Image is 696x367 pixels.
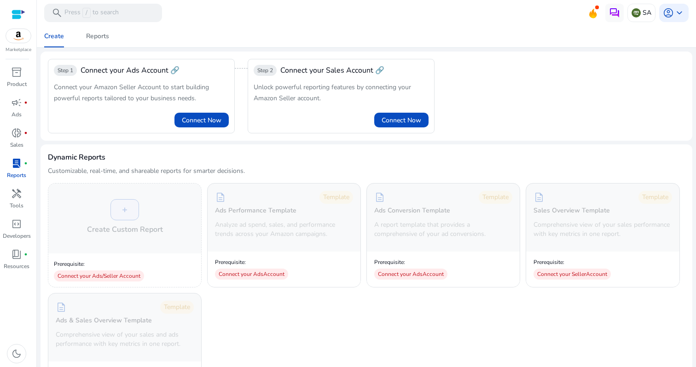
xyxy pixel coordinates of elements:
h3: Dynamic Reports [48,152,105,163]
p: Prerequisite: [534,258,611,266]
p: Comprehensive view of your sales performance with key metrics in one report. [534,220,672,239]
span: description [215,192,226,203]
div: Template [638,191,672,204]
p: Product [7,80,27,88]
h5: Ads & Sales Overview Template [56,317,152,325]
div: Connect your Ads Account [374,269,447,280]
p: Reports [7,171,26,179]
span: Connect Now [382,115,421,125]
span: donut_small [11,127,22,138]
span: dark_mode [11,348,22,359]
img: amazon.svg [6,29,31,43]
span: Connect your Sales Account 🔗 [280,65,384,76]
div: Template [160,301,194,314]
span: Connect your Amazon Seller Account to start building powerful reports tailored to your business n... [54,83,209,103]
div: Create [44,33,64,40]
span: Connect Now [182,115,221,125]
h5: Ads Performance Template [215,207,296,215]
p: Developers [3,232,31,240]
span: code_blocks [11,218,22,229]
span: handyman [11,188,22,199]
p: Resources [4,262,29,270]
p: Sales [10,141,23,149]
span: description [56,302,67,313]
span: Step 2 [257,67,273,74]
span: book_4 [11,249,22,260]
div: Connect your Ads Account 🔗 [81,65,180,76]
span: fiber_manual_record [24,131,28,135]
img: sa.svg [632,8,641,17]
h5: Ads Conversion Template [374,207,450,215]
span: fiber_manual_record [24,161,28,165]
span: description [374,192,385,203]
span: account_circle [663,7,674,18]
div: + [110,199,139,220]
span: fiber_manual_record [24,101,28,104]
span: description [534,192,545,203]
span: fiber_manual_record [24,252,28,256]
div: Connect your Ads/Seller Account [54,270,144,281]
span: / [82,8,91,18]
h5: Sales Overview Template [534,207,610,215]
div: Connect your Ads Account [215,269,288,280]
span: keyboard_arrow_down [674,7,685,18]
p: Analyze ad spend, sales, and performance trends across your Amazon campaigns. [215,220,353,239]
h4: Create Custom Report [87,224,163,235]
span: lab_profile [11,158,22,169]
button: Connect Now [374,113,429,127]
span: Unlock powerful reporting features by connecting your Amazon Seller account. [254,83,411,103]
span: Step 1 [58,67,73,74]
div: Template [479,191,512,204]
p: Marketplace [6,46,31,53]
p: SA [643,5,651,21]
p: Prerequisite: [215,258,288,266]
p: Prerequisite: [374,258,447,266]
div: Connect your Seller Account [534,269,611,280]
span: campaign [11,97,22,108]
span: inventory_2 [11,67,22,78]
p: Tools [10,201,23,210]
p: A report template that provides a comprehensive of your ad conversions. [374,220,512,239]
p: Prerequisite: [54,260,196,268]
p: Press to search [64,8,119,18]
button: Connect Now [174,113,229,127]
div: Template [319,191,353,204]
div: Reports [86,33,109,40]
p: Ads [12,110,22,119]
p: Customizable, real-time, and shareable reports for smarter decisions. [48,166,245,176]
p: Comprehensive view of your sales and ads performance with key metrics in one report. [56,330,194,349]
span: search [52,7,63,18]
